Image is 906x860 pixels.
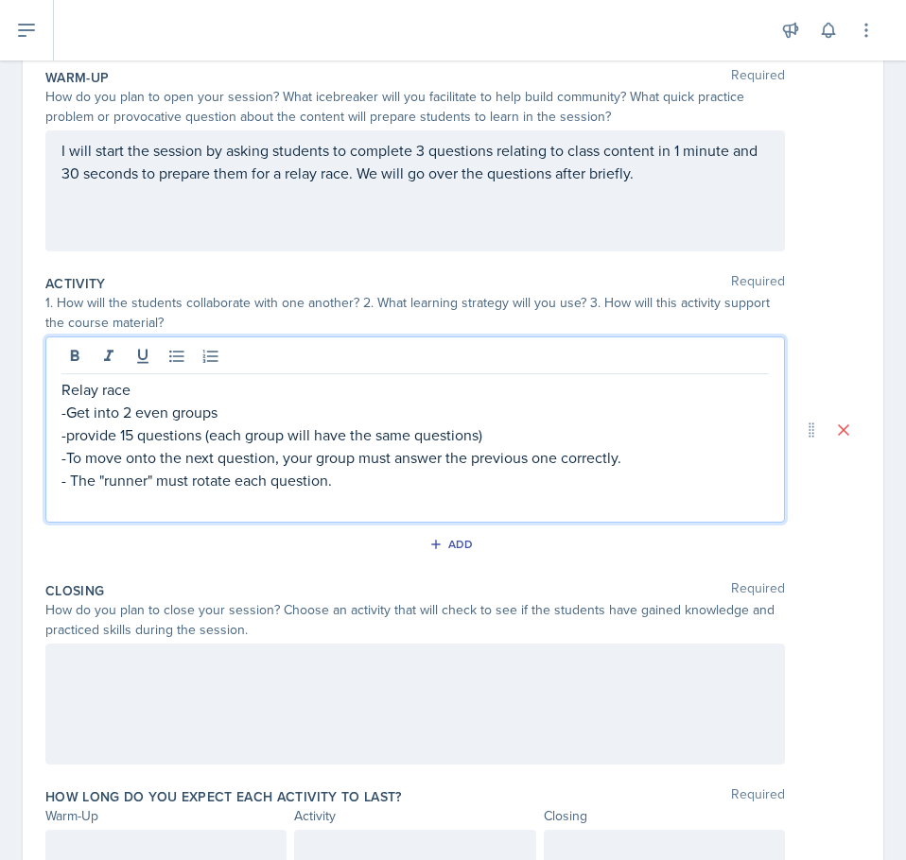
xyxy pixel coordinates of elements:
div: Warm-Up [45,806,287,826]
span: Required [731,787,785,806]
div: Activity [294,806,535,826]
div: How do you plan to close your session? Choose an activity that will check to see if the students ... [45,600,785,640]
span: Required [731,581,785,600]
span: Required [731,68,785,87]
span: Required [731,274,785,293]
p: -provide 15 questions (each group will have the same questions) [61,423,769,446]
div: How do you plan to open your session? What icebreaker will you facilitate to help build community... [45,87,785,127]
button: Add [423,530,484,559]
p: Relay race [61,378,769,401]
label: How long do you expect each activity to last? [45,787,402,806]
p: -Get into 2 even groups [61,401,769,423]
div: 1. How will the students collaborate with one another? 2. What learning strategy will you use? 3.... [45,293,785,333]
label: Warm-Up [45,68,109,87]
div: Closing [544,806,785,826]
p: I will start the session by asking students to complete 3 questions relating to class content in ... [61,139,769,184]
label: Closing [45,581,104,600]
p: - The "runner" must rotate each question. [61,469,769,491]
p: -To move onto the next question, your group must answer the previous one correctly. [61,446,769,469]
label: Activity [45,274,106,293]
div: Add [433,537,474,552]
